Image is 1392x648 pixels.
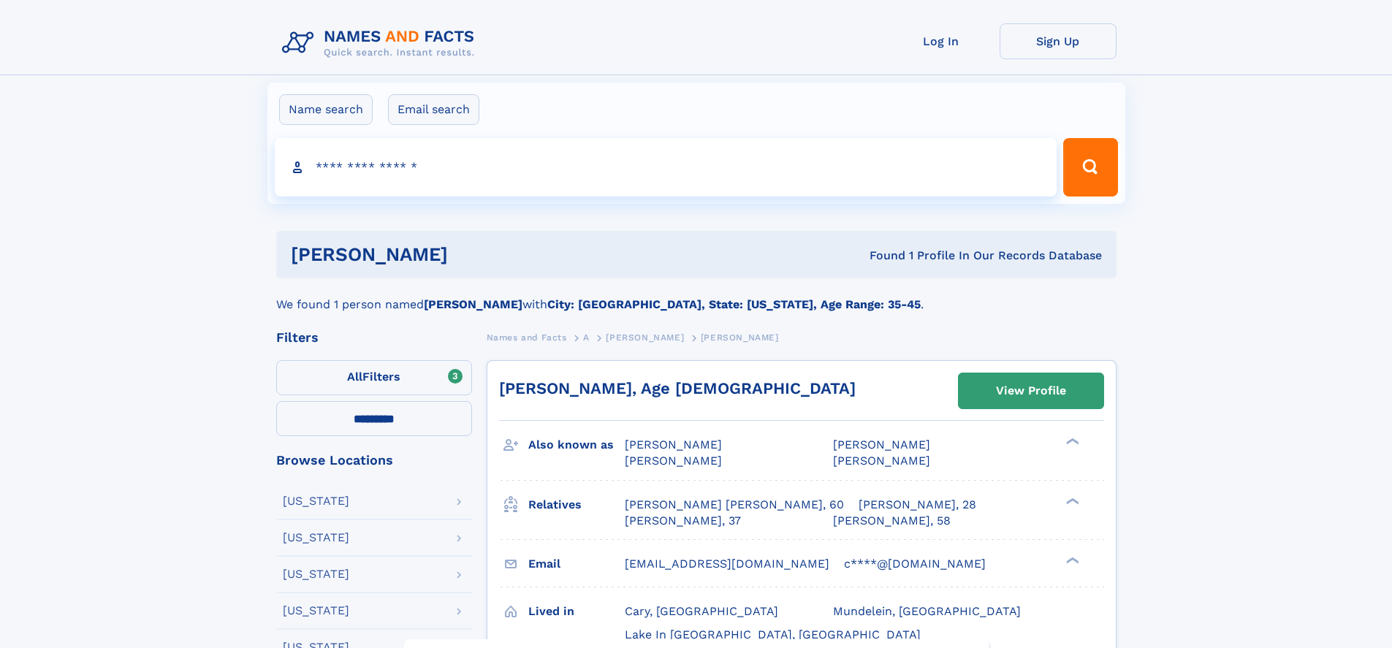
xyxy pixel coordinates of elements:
a: [PERSON_NAME] [PERSON_NAME], 60 [625,497,844,513]
h3: Email [528,552,625,576]
h3: Also known as [528,432,625,457]
span: [PERSON_NAME] [625,438,722,451]
label: Email search [388,94,479,125]
div: ❯ [1062,555,1080,565]
div: [US_STATE] [283,568,349,580]
a: Sign Up [1000,23,1117,59]
span: [PERSON_NAME] [625,454,722,468]
a: Log In [883,23,1000,59]
img: Logo Names and Facts [276,23,487,63]
b: [PERSON_NAME] [424,297,522,311]
div: ❯ [1062,496,1080,506]
span: [PERSON_NAME] [833,438,930,451]
div: ❯ [1062,437,1080,446]
span: [EMAIL_ADDRESS][DOMAIN_NAME] [625,557,829,571]
div: Found 1 Profile In Our Records Database [658,248,1102,264]
a: [PERSON_NAME] [606,328,684,346]
div: [US_STATE] [283,532,349,544]
span: A [583,332,590,343]
div: Browse Locations [276,454,472,467]
h3: Relatives [528,492,625,517]
div: [US_STATE] [283,495,349,507]
span: [PERSON_NAME] [833,454,930,468]
span: [PERSON_NAME] [701,332,779,343]
a: [PERSON_NAME], Age [DEMOGRAPHIC_DATA] [499,379,856,397]
button: Search Button [1063,138,1117,197]
a: Names and Facts [487,328,567,346]
h3: Lived in [528,599,625,624]
div: Filters [276,331,472,344]
a: [PERSON_NAME], 37 [625,513,741,529]
div: We found 1 person named with . [276,278,1117,313]
label: Filters [276,360,472,395]
span: Mundelein, [GEOGRAPHIC_DATA] [833,604,1021,618]
b: City: [GEOGRAPHIC_DATA], State: [US_STATE], Age Range: 35-45 [547,297,921,311]
span: Lake In [GEOGRAPHIC_DATA], [GEOGRAPHIC_DATA] [625,628,921,641]
input: search input [275,138,1057,197]
a: View Profile [959,373,1103,408]
a: A [583,328,590,346]
span: [PERSON_NAME] [606,332,684,343]
div: View Profile [996,374,1066,408]
h1: [PERSON_NAME] [291,245,659,264]
div: [US_STATE] [283,605,349,617]
label: Name search [279,94,373,125]
span: All [347,370,362,384]
a: [PERSON_NAME], 28 [859,497,976,513]
span: Cary, [GEOGRAPHIC_DATA] [625,604,778,618]
a: [PERSON_NAME], 58 [833,513,951,529]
